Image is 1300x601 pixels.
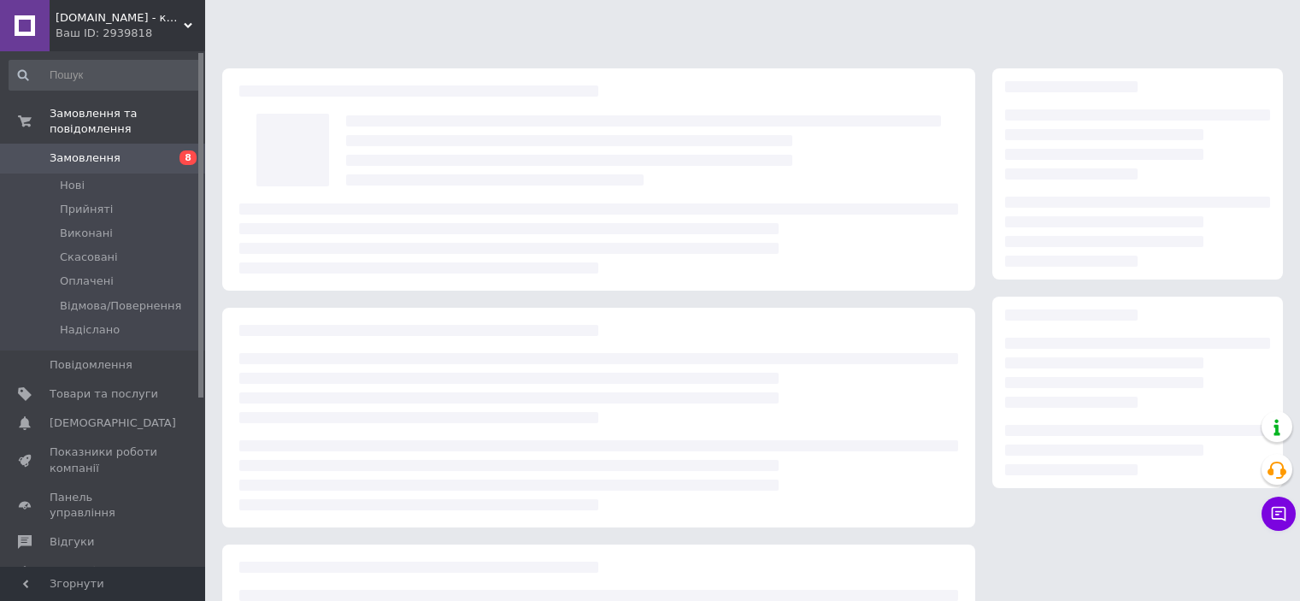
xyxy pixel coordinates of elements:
[50,415,176,431] span: [DEMOGRAPHIC_DATA]
[50,490,158,521] span: Панель управління
[60,250,118,265] span: Скасовані
[60,226,113,241] span: Виконані
[50,357,132,373] span: Повідомлення
[56,10,184,26] span: eSad.com.ua - крамниця для професійних садівників
[50,386,158,402] span: Товари та послуги
[50,445,158,475] span: Показники роботи компанії
[1262,497,1296,531] button: Чат з покупцем
[60,202,113,217] span: Прийняті
[9,60,202,91] input: Пошук
[50,150,121,166] span: Замовлення
[60,322,120,338] span: Надіслано
[50,106,205,137] span: Замовлення та повідомлення
[60,274,114,289] span: Оплачені
[50,534,94,550] span: Відгуки
[50,563,96,579] span: Покупці
[60,178,85,193] span: Нові
[56,26,205,41] div: Ваш ID: 2939818
[60,298,181,314] span: Відмова/Повернення
[179,150,197,165] span: 8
